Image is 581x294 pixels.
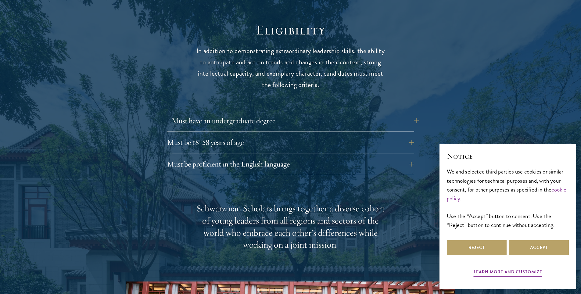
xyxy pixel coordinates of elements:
button: Must be 18-28 years of age [167,135,414,150]
a: cookie policy [447,185,567,203]
button: Must have an undergraduate degree [172,113,419,128]
div: Schwarzman Scholars brings together a diverse cohort of young leaders from all regions and sector... [196,203,385,251]
button: Accept [509,240,569,255]
button: Learn more and customize [474,268,542,278]
div: We and selected third parties use cookies or similar technologies for technical purposes and, wit... [447,167,569,229]
p: In addition to demonstrating extraordinary leadership skills, the ability to anticipate and act o... [196,45,385,91]
button: Reject [447,240,507,255]
button: Must be proficient in the English language [167,157,414,171]
h2: Eligibility [196,22,385,39]
h2: Notice [447,151,569,161]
